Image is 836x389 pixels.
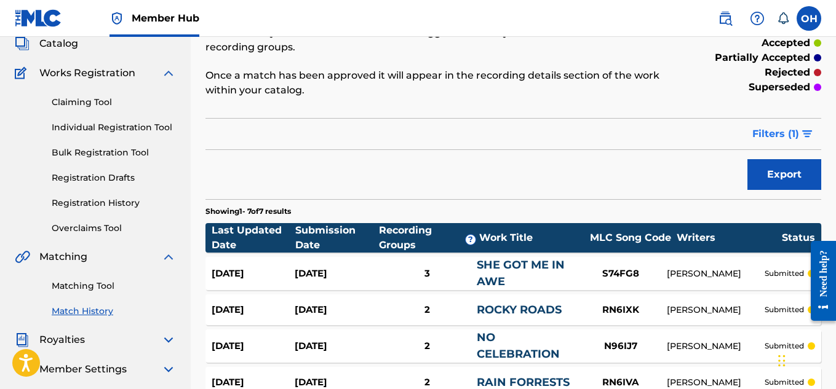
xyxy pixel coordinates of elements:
a: Public Search [713,6,738,31]
p: partially accepted [715,50,810,65]
a: RAIN FORRESTS [477,375,570,389]
span: Catalog [39,36,78,51]
button: Export [747,159,821,190]
div: [DATE] [295,339,378,353]
p: accepted [762,36,810,50]
div: MLC Song Code [584,230,677,245]
img: Top Rightsholder [109,11,124,26]
a: NO CELEBRATION [477,331,560,361]
div: Submission Date [295,223,379,253]
img: expand [161,362,176,377]
iframe: Resource Center [802,232,836,331]
p: submitted [765,268,804,279]
a: ROCKY ROADS [477,303,562,316]
div: [PERSON_NAME] [667,267,765,280]
span: Filters ( 1 ) [752,127,799,141]
img: filter [802,130,813,138]
div: Notifications [777,12,789,25]
div: User Menu [797,6,821,31]
div: [DATE] [212,267,295,281]
a: Claiming Tool [52,96,176,109]
div: [PERSON_NAME] [667,376,765,389]
a: CatalogCatalog [15,36,78,51]
img: expand [161,332,176,347]
a: Match History [52,305,176,318]
p: submitted [765,340,804,352]
div: [PERSON_NAME] [667,304,765,316]
p: submitted [765,377,804,388]
a: Bulk Registration Tool [52,146,176,159]
img: Matching [15,250,30,264]
div: Drag [778,342,786,379]
a: Matching Tool [52,280,176,293]
div: Status [782,230,815,245]
img: Catalog [15,36,30,51]
a: SHE GOT ME IN AWE [477,258,565,288]
p: Once a match has been approved it will appear in the recording details section of the work within... [205,68,680,98]
p: Showing 1 - 7 of 7 results [205,206,291,217]
a: Registration Drafts [52,171,176,184]
div: Writers [677,230,782,245]
div: 2 [378,303,477,317]
span: ? [466,235,476,245]
div: Work Title [479,230,584,245]
img: expand [161,250,176,264]
span: Royalties [39,332,85,347]
div: [DATE] [295,303,378,317]
img: expand [161,66,176,81]
img: help [750,11,765,26]
img: Royalties [15,332,30,347]
span: Member Settings [39,362,127,377]
p: superseded [749,80,810,95]
div: S74FG8 [575,267,667,281]
div: N96IJ7 [575,339,667,353]
div: [DATE] [212,339,295,353]
img: MLC Logo [15,9,62,27]
div: [DATE] [212,303,295,317]
iframe: Chat Widget [774,330,836,389]
div: 3 [378,267,477,281]
p: rejected [765,65,810,80]
span: Matching [39,250,87,264]
div: 2 [378,339,477,353]
div: RN6IXK [575,303,667,317]
span: Works Registration [39,66,135,81]
a: Individual Registration Tool [52,121,176,134]
p: submitted [765,304,804,315]
p: Match History is a record of recent match suggestions that you've made for unmatched recording gr... [205,25,680,55]
button: Filters (1) [745,119,821,149]
a: Overclaims Tool [52,222,176,235]
div: [PERSON_NAME] [667,340,765,353]
div: [DATE] [295,267,378,281]
div: Last Updated Date [212,223,295,253]
span: Member Hub [132,11,199,25]
img: search [718,11,733,26]
div: Help [745,6,770,31]
a: Registration History [52,197,176,210]
img: Works Registration [15,66,31,81]
div: Recording Groups [379,223,479,253]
